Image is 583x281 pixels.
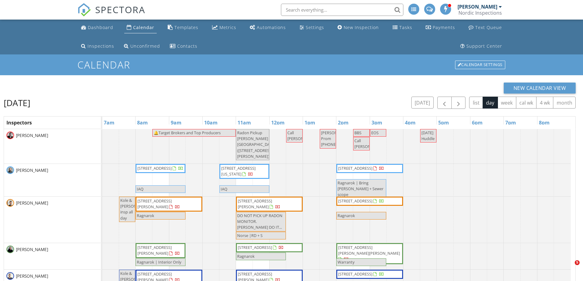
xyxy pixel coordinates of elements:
img: ben_zerr_2021.jpg2.jpg [6,246,14,253]
span: [STREET_ADDRESS] [238,245,272,250]
span: [STREET_ADDRESS] [338,271,372,277]
a: Support Center [458,41,505,52]
a: 1pm [303,118,317,128]
button: cal wk [516,97,537,109]
a: 4pm [403,118,417,128]
img: thumbnail_nordic__29a1584.jpg [6,199,14,207]
div: Dashboard [88,24,113,30]
span: Ragnarok | Interior Only [137,259,181,265]
div: Tasks [399,24,412,30]
a: Settings [297,22,327,33]
a: Calendar [124,22,157,33]
span: [STREET_ADDRESS][US_STATE] [221,165,256,177]
span: Warranty [338,259,354,265]
button: New Calendar View [504,83,576,94]
button: Next day [451,97,466,109]
a: New Inspection [335,22,381,33]
button: month [553,97,576,109]
a: 3pm [370,118,384,128]
img: nordichomeinsp0002rt.jpg [6,131,14,139]
a: Dashboard [79,22,116,33]
span: [STREET_ADDRESS][PERSON_NAME] [137,198,172,209]
span: Ragnarok [137,213,154,218]
span: Inspectors [6,119,32,126]
span: [STREET_ADDRESS][PERSON_NAME] [137,245,172,256]
span: SPECTORA [95,3,145,16]
span: BBS [354,130,361,135]
div: Calendar Settings [455,61,505,69]
a: Unconfirmed [121,41,163,52]
img: The Best Home Inspection Software - Spectora [77,3,91,17]
div: Metrics [219,24,236,30]
a: Contacts [167,41,200,52]
a: 10am [203,118,219,128]
a: 5pm [437,118,450,128]
span: [STREET_ADDRESS] [137,165,172,171]
div: Support Center [466,43,502,49]
span: [STREET_ADDRESS] [338,165,372,171]
span: 🔔Target Brokers and Top Producers [154,130,221,135]
span: [PERSON_NAME] Prom [PHONE_NUMBER] [321,130,355,147]
div: Contacts [177,43,197,49]
a: Payments [423,22,458,33]
a: 12pm [270,118,286,128]
button: 4 wk [536,97,553,109]
span: [STREET_ADDRESS][PERSON_NAME] [238,198,272,209]
span: EOS [371,130,379,135]
a: SPECTORA [77,8,145,21]
span: [DATE] Huddle [421,130,435,141]
span: [PERSON_NAME] [15,132,49,139]
span: Call [PERSON_NAME] [287,130,318,141]
div: New Inspection [344,24,379,30]
span: [PERSON_NAME] [15,200,49,206]
button: [DATE] [411,97,434,109]
a: 2pm [336,118,350,128]
div: Unconfirmed [130,43,160,49]
img: benappel2.png [6,166,14,174]
img: thumbnail_nordic_29a1592.jpg [6,272,14,280]
div: [PERSON_NAME] [458,4,497,10]
a: 8pm [537,118,551,128]
a: 11am [236,118,252,128]
span: [STREET_ADDRESS][PERSON_NAME][PERSON_NAME] [338,245,400,256]
a: 7am [102,118,116,128]
div: Templates [174,24,198,30]
span: Ragnarok [338,213,355,218]
span: [PERSON_NAME] [15,246,49,253]
span: Norse |RD + S [237,233,263,238]
span: DO NOT PICK UP RADON MONITOR. [PERSON_NAME] DO IT... [237,213,282,230]
a: 6pm [470,118,484,128]
a: Templates [165,22,201,33]
a: Automations (Advanced) [247,22,288,33]
div: Calendar [133,24,154,30]
a: 7pm [504,118,518,128]
span: IAQ [221,186,227,192]
span: Ragnarok [237,253,255,259]
div: Payments [433,24,455,30]
div: Settings [306,24,324,30]
div: Automations [257,24,286,30]
iframe: Intercom live chat [562,260,577,275]
span: [STREET_ADDRESS] [338,198,372,204]
button: list [469,97,483,109]
h1: Calendar [77,59,506,70]
a: Text Queue [466,22,504,33]
h2: [DATE] [4,97,30,109]
span: Radon Pickup [PERSON_NAME][GEOGRAPHIC_DATA] ([STREET_ADDRESS][PERSON_NAME]) [237,130,276,159]
span: [PERSON_NAME] [15,273,49,279]
a: Inspections [79,41,117,52]
button: week [498,97,516,109]
span: Kole & [PERSON_NAME] insp all day [120,198,151,221]
a: Calendar Settings [454,60,506,70]
span: [PERSON_NAME] [15,167,49,173]
span: Ragnarok | Bring [PERSON_NAME] + Sewer scope [338,180,383,197]
a: Tasks [390,22,415,33]
button: day [483,97,498,109]
span: Call [PERSON_NAME] [354,138,385,149]
button: Previous day [437,97,452,109]
a: 9am [169,118,183,128]
span: IAQ [137,186,144,192]
a: Metrics [210,22,239,33]
div: Inspections [88,43,114,49]
input: Search everything... [281,4,403,16]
